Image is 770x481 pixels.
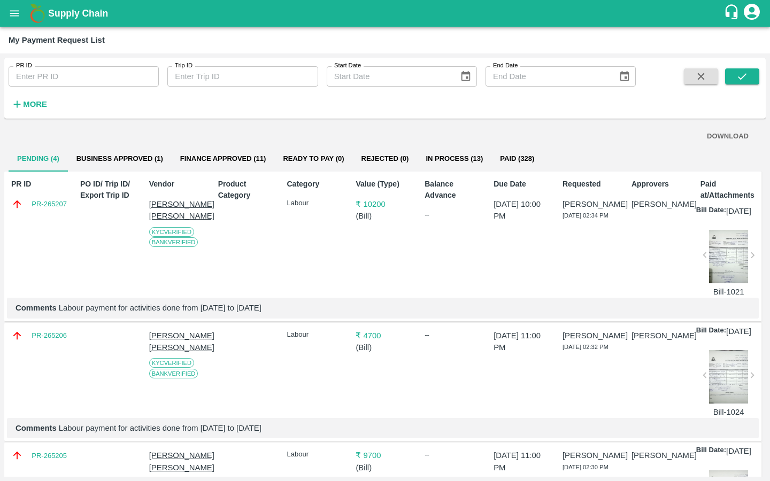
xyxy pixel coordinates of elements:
p: [PERSON_NAME] [632,449,690,461]
button: open drawer [2,1,27,26]
span: KYC Verified [149,358,194,368]
b: Supply Chain [48,8,108,19]
p: Bill Date: [696,205,726,217]
b: Comments [16,424,57,432]
p: Due Date [494,179,552,190]
button: More [9,95,50,113]
p: [DATE] 11:00 PM [494,330,552,354]
button: Business Approved (1) [68,146,172,172]
button: Rejected (0) [353,146,418,172]
label: Trip ID [175,61,192,70]
input: Enter PR ID [9,66,159,87]
p: Approvers [632,179,690,190]
span: Bank Verified [149,369,198,378]
button: Finance Approved (11) [172,146,275,172]
p: PO ID/ Trip ID/ Export Trip ID [80,179,138,201]
p: Bill Date: [696,445,726,457]
p: ₹ 9700 [356,449,414,461]
p: [DATE] 10:00 PM [494,198,552,222]
p: Bill-1024 [709,406,749,418]
p: [PERSON_NAME] [563,449,621,461]
label: PR ID [16,61,32,70]
button: DOWNLOAD [703,127,753,146]
p: Paid at/Attachments [700,179,759,201]
div: My Payment Request List [9,33,105,47]
p: [DATE] [726,325,751,337]
button: Paid (328) [491,146,543,172]
span: [DATE] 02:30 PM [563,464,609,470]
p: Labour payment for activities done from [DATE] to [DATE] [16,302,750,314]
button: Pending (4) [9,146,68,172]
p: ( Bill ) [356,342,414,353]
strong: More [23,100,47,108]
div: -- [425,210,483,220]
p: Labour payment for activities done from [DATE] to [DATE] [16,422,750,434]
p: [PERSON_NAME] [563,330,621,342]
div: account of current user [742,2,761,25]
p: PR ID [11,179,70,190]
div: customer-support [723,4,742,23]
span: [DATE] 02:34 PM [563,212,609,219]
button: Choose date [614,66,635,87]
p: [PERSON_NAME] [PERSON_NAME] [149,330,207,354]
button: Ready To Pay (0) [274,146,352,172]
p: Labour [287,198,345,208]
b: Comments [16,304,57,312]
span: KYC Verified [149,227,194,237]
p: ( Bill ) [356,210,414,222]
p: [PERSON_NAME] [563,198,621,210]
p: Bill Date: [696,325,726,337]
p: Bill-1021 [709,286,749,298]
p: [PERSON_NAME] [PERSON_NAME] [149,198,207,222]
p: Labour [287,449,345,460]
input: Enter Trip ID [167,66,318,87]
p: ₹ 10200 [356,198,414,210]
p: Product Category [218,179,276,201]
p: ( Bill ) [356,462,414,474]
p: [DATE] 11:00 PM [494,449,552,474]
p: Requested [563,179,621,190]
p: [DATE] [726,445,751,457]
label: End Date [493,61,518,70]
span: [DATE] 02:32 PM [563,344,609,350]
p: Labour [287,330,345,340]
p: [PERSON_NAME] [PERSON_NAME] [149,449,207,474]
img: logo [27,3,48,24]
p: ₹ 4700 [356,330,414,342]
input: End Date [486,66,610,87]
span: Bank Verified [149,237,198,247]
p: Category [287,179,345,190]
div: -- [425,449,483,460]
p: Vendor [149,179,207,190]
a: PR-265206 [32,330,67,341]
a: Supply Chain [48,6,723,21]
p: [PERSON_NAME] [632,330,690,342]
p: Balance Advance [425,179,483,201]
label: Start Date [334,61,361,70]
p: Value (Type) [356,179,414,190]
a: PR-265207 [32,199,67,210]
button: In Process (13) [417,146,491,172]
p: [PERSON_NAME] [632,198,690,210]
p: [DATE] [726,205,751,217]
input: Start Date [327,66,451,87]
button: Choose date [456,66,476,87]
a: PR-265205 [32,451,67,461]
div: -- [425,330,483,340]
